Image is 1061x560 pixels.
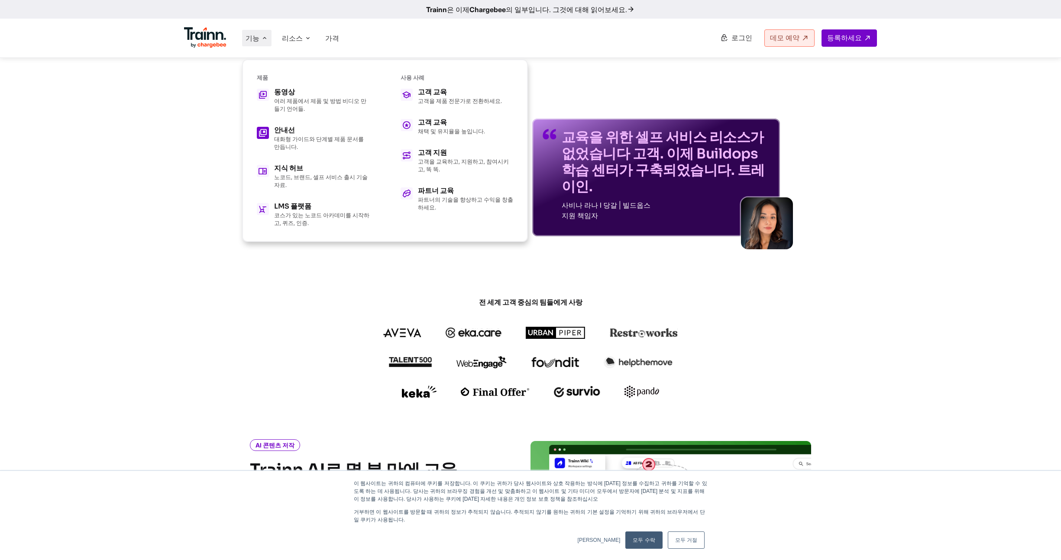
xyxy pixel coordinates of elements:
img: AVEVA 로고 [383,328,421,337]
a: 고객 교육 고객을 제품 전문가로 전환하세요. [401,89,513,105]
h5: LMS 플랫폼 [274,203,369,210]
p: 노코드, 브랜드, 셀프 서비스 출시 기술 자료. [274,174,369,189]
p: 교육을 위한 셀프 서비스 리소스가 없었습니다 고객. 이제 Buildops 학습 센터가 구축되었습니다. 트레이인. [562,129,770,195]
img: WebEngage 로고 [456,356,507,368]
a: 고객 교육 채택 및 유지율을 높입니다. [401,119,513,135]
a: 모두 거절 [668,531,705,549]
img: helpthemove logo [604,356,673,368]
a: 데모 예약 [764,29,815,47]
p: 거부하면 이 웹사이트를 방문할 때 귀하의 정보가 추적되지 않습니다. 추적되지 않기를 원하는 귀하의 기본 설정을 기억하기 위해 귀하의 브라우저에서 단일 쿠키가 사용됩니다. [354,508,707,524]
b: Chargebee [469,5,506,14]
span: 기능 [246,33,259,43]
a: 지식 허브 노코드, 브랜드, 셀프 서비스 출시 기술 자료. [257,165,369,189]
p: 여러 제품에서 제품 및 방법 비디오 만들기 언어들. [274,97,369,113]
img: Trainn 로고 [184,27,226,48]
img: quotes-purple.41a7099.svg [543,129,556,139]
img: talent500 logo [388,357,432,367]
p: 대화형 가이드와 단계별 제품 문서를 만듭니다. [274,135,369,151]
h5: 지식 허브 [274,165,369,172]
a: 로그인 [715,30,757,46]
i: AI 콘텐츠 저작 [250,439,300,451]
img: survio logo [554,386,600,397]
a: 모두 수락 [625,531,662,549]
img: keka logo [402,386,437,398]
h5: 동영상 [274,89,369,96]
img: restroworks logo [610,328,678,338]
p: 사비나 라나 I 당갈 | 빌드옵스 [562,202,770,209]
img: sabina-buildops.d2e8138.png [741,197,793,249]
a: 안내선 대화형 가이드와 단계별 제품 문서를 만듭니다. [257,127,369,151]
p: 채택 및 유지율을 높입니다. [418,128,485,135]
font: 은 이제 의 일부입니다. 그것에 대해 읽어보세요. [426,5,627,14]
p: 지원 책임자 [562,212,770,219]
p: 고객을 제품 전문가로 전환하세요. [418,97,502,105]
a: LMS 플랫폼 코스가 있는 노코드 아카데미를 시작하고, 퀴즈, 인증. [257,203,369,227]
span: 데모 예약 [770,33,799,43]
span: 전 세계 고객 중심의 팀들에게 사랑 [323,298,738,307]
p: 코스가 있는 노코드 아카데미를 시작하고, 퀴즈, 인증. [274,212,369,227]
span: 등록하세요 [827,33,862,43]
h6: 사용 사례 [401,74,513,82]
img: Foundit 로고 [531,357,579,367]
img: urbanpiper logo [526,327,585,339]
h5: 고객 교육 [418,119,485,126]
h5: 안내선 [274,127,369,134]
a: 동영상 여러 제품에서 제품 및 방법 비디오 만들기 언어들. [257,89,369,113]
h6: 제품 [257,74,369,82]
a: 파트너 교육 파트너의 기술을 향상하고 수익을 창출하세요. [401,187,513,212]
a: 고객 지원 고객을 교육하고, 지원하고, 참여시키고, 똑 똑. [401,149,513,174]
b: Trainn [426,5,447,14]
h5: 고객 교육 [418,89,502,96]
img: pando logo [624,386,659,398]
p: 이 웹사이트는 귀하의 컴퓨터에 쿠키를 저장합니다. 이 쿠키는 귀하가 당사 웹사이트와 상호 작용하는 방식에 [DATE] 정보를 수집하고 귀하를 기억할 수 있도록 하는 데 사용됩... [354,480,707,503]
h5: 고객 지원 [418,149,513,156]
img: finaloffer logo [461,387,530,396]
span: 로그인 [731,33,752,43]
a: 가격 [325,34,339,42]
img: ekacare logo [446,328,502,338]
h5: 파트너 교육 [418,187,513,194]
a: [PERSON_NAME] [578,536,621,544]
a: 등록하세요 [822,29,877,47]
p: 고객을 교육하고, 지원하고, 참여시키고, 똑 똑. [418,158,513,174]
p: 파트너의 기술을 향상하고 수익을 창출하세요. [418,196,513,212]
h4: Trainn AI로 몇 분 만에 교육 콘텐츠 생성 [250,460,458,503]
span: 리소스 [282,33,303,43]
